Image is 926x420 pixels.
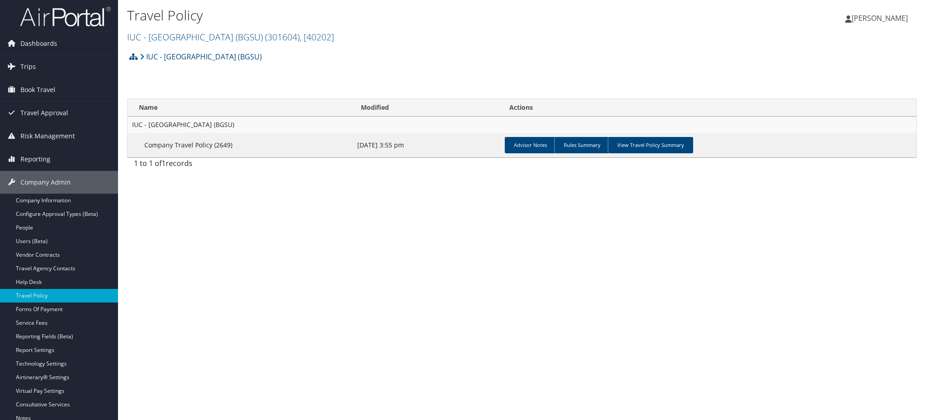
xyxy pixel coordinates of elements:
td: IUC - [GEOGRAPHIC_DATA] (BGSU) [128,117,916,133]
span: Company Admin [20,171,71,194]
th: Name: activate to sort column ascending [128,99,353,117]
span: Book Travel [20,78,55,101]
span: Reporting [20,148,50,171]
img: airportal-logo.png [20,6,111,27]
a: IUC - [GEOGRAPHIC_DATA] (BGSU) [140,48,262,66]
td: [DATE] 3:55 pm [353,133,502,157]
h1: Travel Policy [127,6,654,25]
th: Actions [501,99,916,117]
span: [PERSON_NAME] [852,13,908,23]
span: 1 [162,158,166,168]
span: , [ 40202 ] [300,31,334,43]
a: Advisor Notes [505,137,556,153]
span: Trips [20,55,36,78]
a: IUC - [GEOGRAPHIC_DATA] (BGSU) [127,31,334,43]
a: [PERSON_NAME] [845,5,917,32]
span: Risk Management [20,125,75,147]
span: Travel Approval [20,102,68,124]
th: Modified: activate to sort column ascending [353,99,502,117]
span: ( 301604 ) [265,31,300,43]
a: View Travel Policy Summary [608,137,693,153]
div: 1 to 1 of records [134,158,318,173]
span: Dashboards [20,32,57,55]
a: Rules Summary [554,137,610,153]
td: Company Travel Policy (2649) [128,133,353,157]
